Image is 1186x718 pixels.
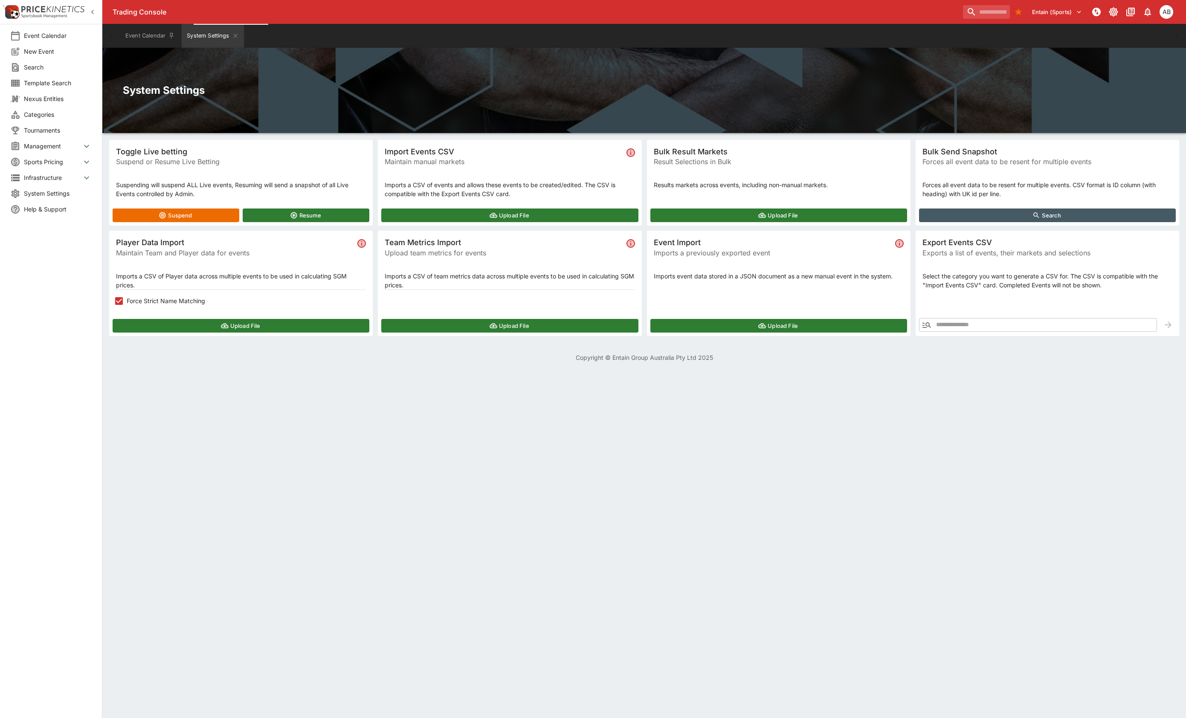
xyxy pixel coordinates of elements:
[1157,3,1176,21] button: Alex Bothe
[654,237,892,247] span: Event Import
[385,180,635,198] p: Imports a CSV of events and allows these events to be created/edited. The CSV is compatible with ...
[24,78,92,87] span: Template Search
[113,208,239,222] button: Suspend
[1027,5,1087,19] button: Select Tenant
[24,173,81,182] span: Infrastructure
[922,272,1172,290] p: Select the category you want to generate a CSV for. The CSV is compatible with the "Import Events...
[24,31,92,40] span: Event Calendar
[922,237,1172,247] span: Export Events CSV
[385,147,623,156] span: Import Events CSV
[1106,4,1121,20] button: Toggle light/dark mode
[1140,4,1155,20] button: Notifications
[182,24,244,48] button: System Settings
[21,14,67,18] img: Sportsbook Management
[654,272,904,281] p: Imports event data stored in a JSON document as a new manual event in the system.
[1160,5,1173,19] div: Alex Bothe
[922,147,1172,156] span: Bulk Send Snapshot
[116,248,354,258] span: Maintain Team and Player data for events
[922,180,1172,198] p: Forces all event data to be resent for multiple events. CSV format is ID column (with heading) wi...
[24,189,92,198] span: System Settings
[922,156,1172,167] span: Forces all event data to be resent for multiple events
[24,126,92,135] span: Tournaments
[24,142,81,151] span: Management
[1123,4,1138,20] button: Documentation
[654,248,892,258] span: Imports a previously exported event
[116,272,366,290] p: Imports a CSV of Player data across multiple events to be used in calculating SGM prices.
[963,5,1010,19] input: search
[24,94,92,103] span: Nexus Entities
[381,208,638,222] button: Upload File
[1089,4,1104,20] button: NOT Connected to PK
[654,156,904,167] span: Result Selections in Bulk
[24,63,92,72] span: Search
[123,84,1166,97] h2: System Settings
[116,147,366,156] span: Toggle Live betting
[650,319,907,333] button: Upload File
[21,6,84,12] img: PriceKinetics
[113,8,960,17] div: Trading Console
[919,208,1176,222] button: Search
[650,208,907,222] button: Upload File
[922,248,1172,258] span: Exports a list of events, their markets and selections
[385,248,623,258] span: Upload team metrics for events
[654,180,904,189] p: Results markets across events, including non-manual markets.
[116,156,366,167] span: Suspend or Resume Live Betting
[102,353,1186,362] p: Copyright © Entain Group Australia Pty Ltd 2025
[1012,5,1025,19] button: Bookmarks
[116,237,354,247] span: Player Data Import
[113,319,369,333] button: Upload File
[3,3,20,20] img: PriceKinetics Logo
[120,24,180,48] button: Event Calendar
[116,180,366,198] p: Suspending will suspend ALL Live events, Resuming will send a snapshot of all Live Events control...
[385,237,623,247] span: Team Metrics Import
[24,47,92,56] span: New Event
[127,296,205,305] span: Force Strict Name Matching
[243,208,369,222] button: Resume
[24,110,92,119] span: Categories
[654,147,904,156] span: Bulk Result Markets
[385,272,635,290] p: Imports a CSV of team metrics data across multiple events to be used in calculating SGM prices.
[385,156,623,167] span: Maintain manual markets
[24,157,81,166] span: Sports Pricing
[381,319,638,333] button: Upload File
[24,205,92,214] span: Help & Support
